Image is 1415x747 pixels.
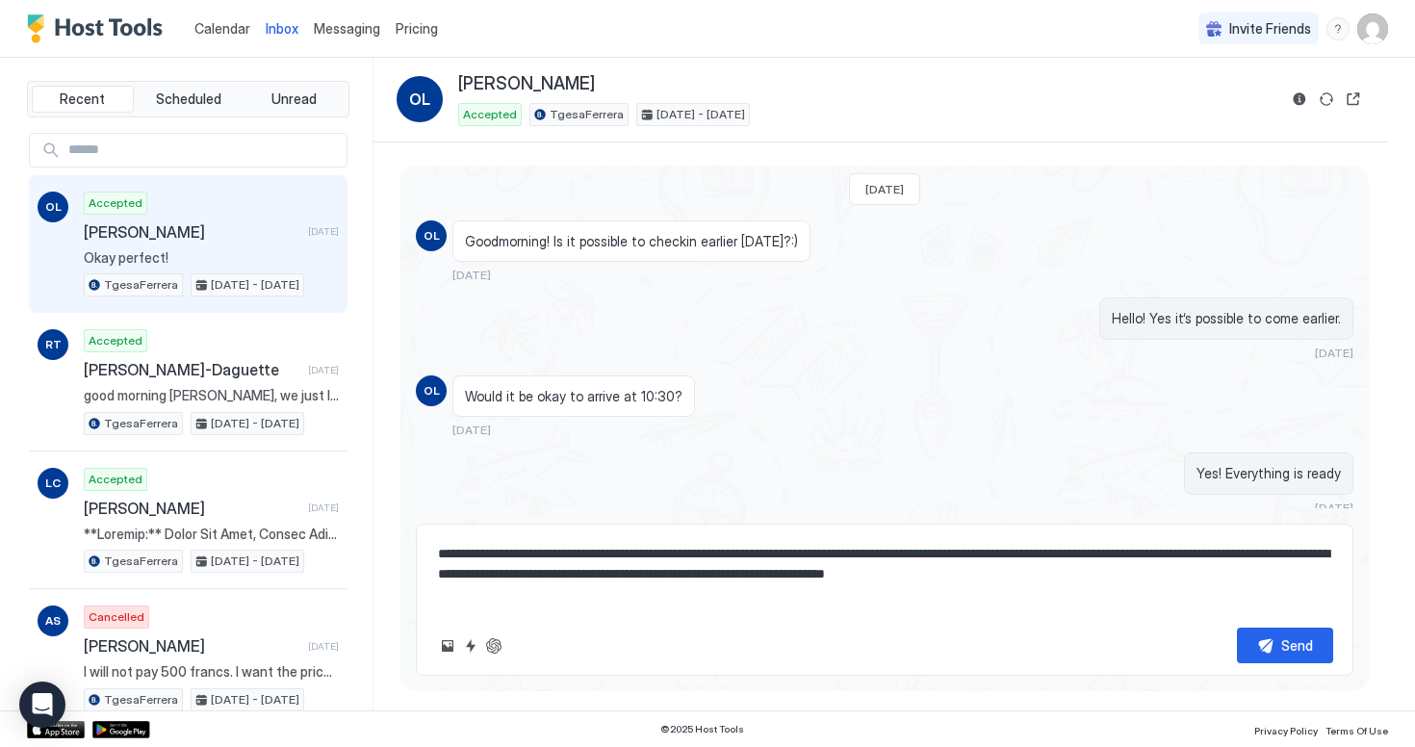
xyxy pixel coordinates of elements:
[424,227,440,245] span: OL
[211,415,299,432] span: [DATE] - [DATE]
[308,225,339,238] span: [DATE]
[452,268,491,282] span: [DATE]
[396,20,438,38] span: Pricing
[104,553,178,570] span: TgesaFerrera
[61,134,347,167] input: Input Field
[1196,465,1341,482] span: Yes! Everything is ready
[84,360,300,379] span: [PERSON_NAME]-Daguette
[1288,88,1311,111] button: Reservation information
[156,90,221,108] span: Scheduled
[1229,20,1311,38] span: Invite Friends
[266,20,298,37] span: Inbox
[45,336,62,353] span: RT
[84,499,300,518] span: [PERSON_NAME]
[45,612,61,630] span: AS
[1315,88,1338,111] button: Sync reservation
[463,106,517,123] span: Accepted
[60,90,105,108] span: Recent
[211,553,299,570] span: [DATE] - [DATE]
[84,249,339,267] span: Okay perfect!
[452,423,491,437] span: [DATE]
[409,88,430,111] span: OL
[89,608,144,626] span: Cancelled
[211,691,299,708] span: [DATE] - [DATE]
[243,86,345,113] button: Unread
[211,276,299,294] span: [DATE] - [DATE]
[314,18,380,39] a: Messaging
[314,20,380,37] span: Messaging
[656,106,745,123] span: [DATE] - [DATE]
[194,20,250,37] span: Calendar
[89,194,142,212] span: Accepted
[84,222,300,242] span: [PERSON_NAME]
[865,182,904,196] span: [DATE]
[45,198,62,216] span: OL
[1342,88,1365,111] button: Open reservation
[92,721,150,738] a: Google Play Store
[27,721,85,738] a: App Store
[194,18,250,39] a: Calendar
[27,81,349,117] div: tab-group
[424,382,440,399] span: OL
[459,634,482,657] button: Quick reply
[89,332,142,349] span: Accepted
[660,723,744,735] span: © 2025 Host Tools
[19,682,65,728] div: Open Intercom Messenger
[482,634,505,657] button: ChatGPT Auto Reply
[1281,635,1313,656] div: Send
[458,73,595,95] span: [PERSON_NAME]
[84,636,300,656] span: [PERSON_NAME]
[1326,17,1350,40] div: menu
[1112,310,1341,327] span: Hello! Yes it‘s possible to come earlier.
[271,90,317,108] span: Unread
[436,634,459,657] button: Upload image
[32,86,134,113] button: Recent
[1254,725,1318,736] span: Privacy Policy
[27,14,171,43] a: Host Tools Logo
[308,640,339,653] span: [DATE]
[1254,719,1318,739] a: Privacy Policy
[45,475,61,492] span: LC
[1315,501,1353,515] span: [DATE]
[465,233,798,250] span: Goodmorning! Is it possible to checkin earlier [DATE]?:)
[138,86,240,113] button: Scheduled
[465,388,682,405] span: Would it be okay to arrive at 10:30?
[104,691,178,708] span: TgesaFerrera
[308,364,339,376] span: [DATE]
[1315,346,1353,360] span: [DATE]
[89,471,142,488] span: Accepted
[84,387,339,404] span: good morning [PERSON_NAME], we just left the house and everything was in order, except the fridge...
[84,663,339,681] span: I will not pay 500 francs. I want the price I booked for. Or cancel the booking on your part, I w...
[308,502,339,514] span: [DATE]
[1325,719,1388,739] a: Terms Of Use
[84,526,339,543] span: **Loremip:** Dolor Sit Amet, Consec Adip, elit se doei tem incid Utlaboreet do mag Aliqu Enimadm ...
[104,276,178,294] span: TgesaFerrera
[1357,13,1388,44] div: User profile
[104,415,178,432] span: TgesaFerrera
[550,106,624,123] span: TgesaFerrera
[266,18,298,39] a: Inbox
[1237,628,1333,663] button: Send
[1325,725,1388,736] span: Terms Of Use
